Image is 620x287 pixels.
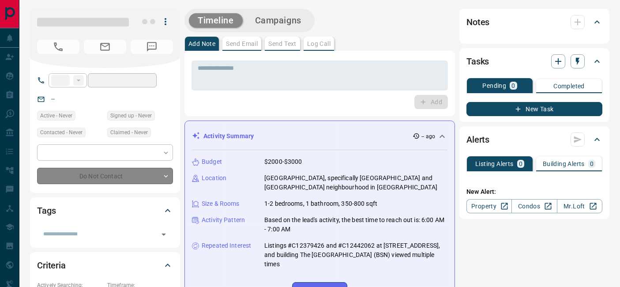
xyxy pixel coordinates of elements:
[246,13,310,28] button: Campaigns
[202,157,222,166] p: Budget
[37,40,79,54] span: No Number
[188,41,215,47] p: Add Note
[202,174,226,183] p: Location
[203,132,254,141] p: Activity Summary
[466,11,602,33] div: Notes
[37,168,173,184] div: Do Not Contact
[84,40,126,54] span: No Email
[110,128,148,137] span: Claimed - Never
[590,161,594,167] p: 0
[37,200,173,221] div: Tags
[264,199,377,208] p: 1-2 bedrooms, 1 bathroom, 350-800 sqft
[202,241,251,250] p: Repeated Interest
[553,83,585,89] p: Completed
[264,174,447,192] p: [GEOGRAPHIC_DATA], specifically [GEOGRAPHIC_DATA] and [GEOGRAPHIC_DATA] neighbourhood in [GEOGRAP...
[264,157,302,166] p: $2000-$3000
[466,102,602,116] button: New Task
[519,161,522,167] p: 0
[511,83,515,89] p: 0
[466,51,602,72] div: Tasks
[466,132,489,147] h2: Alerts
[482,83,506,89] p: Pending
[421,132,435,140] p: -- ago
[543,161,585,167] p: Building Alerts
[264,241,447,269] p: Listings #C12379426 and #C12442062 at [STREET_ADDRESS], and building The [GEOGRAPHIC_DATA] (BSN) ...
[158,228,170,241] button: Open
[511,199,557,213] a: Condos
[466,187,602,196] p: New Alert:
[466,54,489,68] h2: Tasks
[37,255,173,276] div: Criteria
[37,204,56,218] h2: Tags
[475,161,514,167] p: Listing Alerts
[40,128,83,137] span: Contacted - Never
[466,15,489,29] h2: Notes
[110,111,152,120] span: Signed up - Never
[202,199,240,208] p: Size & Rooms
[40,111,72,120] span: Active - Never
[202,215,245,225] p: Activity Pattern
[192,128,447,144] div: Activity Summary-- ago
[51,95,55,102] a: --
[557,199,602,213] a: Mr.Loft
[131,40,173,54] span: No Number
[466,129,602,150] div: Alerts
[37,258,66,272] h2: Criteria
[264,215,447,234] p: Based on the lead's activity, the best time to reach out is: 6:00 AM - 7:00 AM
[189,13,243,28] button: Timeline
[466,199,512,213] a: Property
